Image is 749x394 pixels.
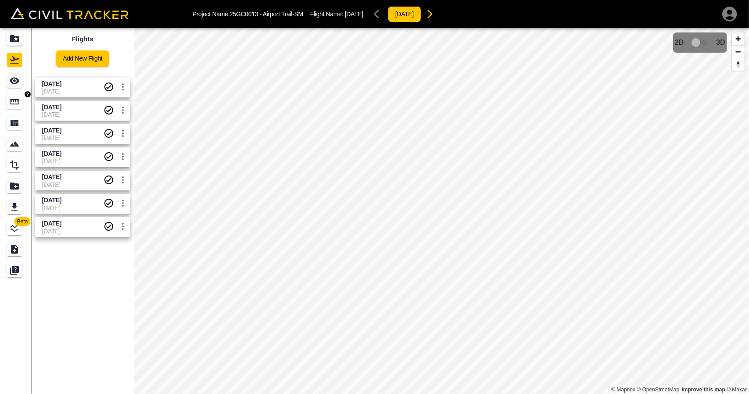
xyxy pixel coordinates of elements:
[682,387,725,393] a: Map feedback
[732,58,745,71] button: Reset bearing to north
[11,7,129,20] img: Civil Tracker
[732,32,745,45] button: Zoom in
[727,387,747,393] a: Maxar
[675,39,684,47] span: 2D
[611,387,635,393] a: Mapbox
[688,34,713,51] span: 3D model not uploaded yet
[732,45,745,58] button: Zoom out
[134,28,749,394] canvas: Map
[345,11,363,18] span: [DATE]
[193,11,303,18] p: Project Name: 25GC0013 - Airport Trail-SM
[717,39,725,47] span: 3D
[637,387,680,393] a: OpenStreetMap
[388,6,421,22] button: [DATE]
[310,11,363,18] p: Flight Name:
